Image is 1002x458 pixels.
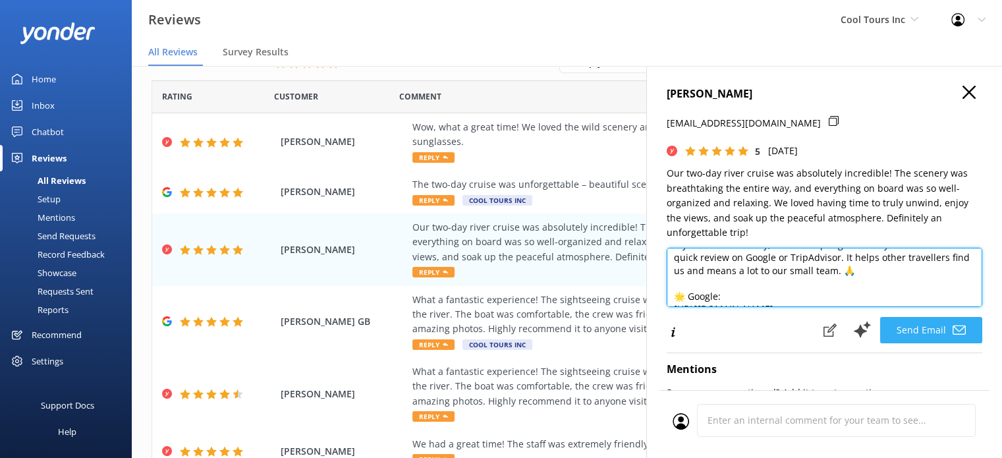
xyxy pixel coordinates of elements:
[412,293,893,337] div: What a fantastic experience! The sightseeing cruise was the perfect way to take in the stunning v...
[880,317,982,343] button: Send Email
[8,171,132,190] a: All Reviews
[8,208,75,227] div: Mentions
[20,22,96,44] img: yonder-white-logo.png
[41,392,94,418] div: Support Docs
[412,411,455,422] span: Reply
[8,282,94,301] div: Requests Sent
[462,339,532,350] span: Cool Tours Inc
[412,220,893,264] div: Our two-day river cruise was absolutely incredible! The scenery was breathtaking the entire way, ...
[8,264,132,282] a: Showcase
[32,119,64,145] div: Chatbot
[32,145,67,171] div: Reviews
[148,45,198,59] span: All Reviews
[8,245,132,264] a: Record Feedback
[8,282,132,301] a: Requests Sent
[412,195,455,206] span: Reply
[412,177,893,192] div: The two-day cruise was unforgettable – beautiful scenery, peaceful vibes, and a truly relaxing ge...
[8,171,86,190] div: All Reviews
[412,339,455,350] span: Reply
[667,248,982,307] textarea: Thank you so much for your great feedback! If you haven’t already, we’d be super grateful if you ...
[841,13,905,26] span: Cool Tours Inc
[399,90,441,103] span: Question
[281,314,406,329] span: [PERSON_NAME] GB
[8,190,61,208] div: Setup
[8,301,69,319] div: Reports
[8,190,132,208] a: Setup
[274,90,318,103] span: Date
[281,185,406,199] span: [PERSON_NAME]
[281,243,406,257] span: [PERSON_NAME]
[667,386,982,400] p: See someone mentioned? Add it to auto-mentions
[223,45,289,59] span: Survey Results
[32,348,63,374] div: Settings
[412,437,893,451] div: We had a great time! The staff was extremely friendly, and the views were incredible. Highly reco...
[412,364,893,409] div: What a fantastic experience! The sightseeing cruise was the perfect way to take in the stunning v...
[412,152,455,163] span: Reply
[768,144,798,158] p: [DATE]
[8,264,76,282] div: Showcase
[412,120,893,150] div: Wow, what a great time! We loved the wild scenery and the adventurous guides, although I did lose...
[962,86,976,100] button: Close
[32,66,56,92] div: Home
[148,9,201,30] h3: Reviews
[32,322,82,348] div: Recommend
[8,208,132,227] a: Mentions
[667,116,821,130] p: [EMAIL_ADDRESS][DOMAIN_NAME]
[667,361,982,378] h4: Mentions
[32,92,55,119] div: Inbox
[8,245,105,264] div: Record Feedback
[8,227,96,245] div: Send Requests
[667,86,982,103] h4: [PERSON_NAME]
[281,134,406,149] span: [PERSON_NAME]
[8,227,132,245] a: Send Requests
[58,418,76,445] div: Help
[412,267,455,277] span: Reply
[281,387,406,401] span: [PERSON_NAME]
[162,90,192,103] span: Date
[673,413,689,430] img: user_profile.svg
[8,301,132,319] a: Reports
[667,166,982,240] p: Our two-day river cruise was absolutely incredible! The scenery was breathtaking the entire way, ...
[462,195,532,206] span: Cool Tours Inc
[755,145,760,157] span: 5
